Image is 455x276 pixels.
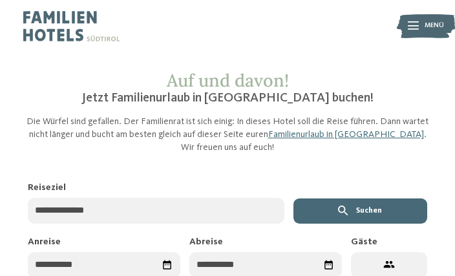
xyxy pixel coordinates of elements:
span: Jetzt Familienurlaub in [GEOGRAPHIC_DATA] buchen! [82,92,374,105]
span: Auf und davon! [167,69,289,91]
div: Datum auswählen [319,255,339,275]
svg: 2 Gäste – 1 Zimmer [383,259,396,271]
p: Die Würfel sind gefallen. Der Familienrat ist sich einig: In dieses Hotel soll die Reise führen. ... [23,115,432,154]
span: Gäste [351,237,377,246]
img: Familienhotels Südtirol [397,12,455,41]
span: Menü [425,21,444,31]
span: Anreise [28,237,61,246]
span: Reiseziel [28,183,66,192]
button: Suchen [293,198,427,224]
div: Datum auswählen [158,255,177,275]
a: Familienurlaub in [GEOGRAPHIC_DATA] [268,130,424,139]
span: Abreise [189,237,223,246]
